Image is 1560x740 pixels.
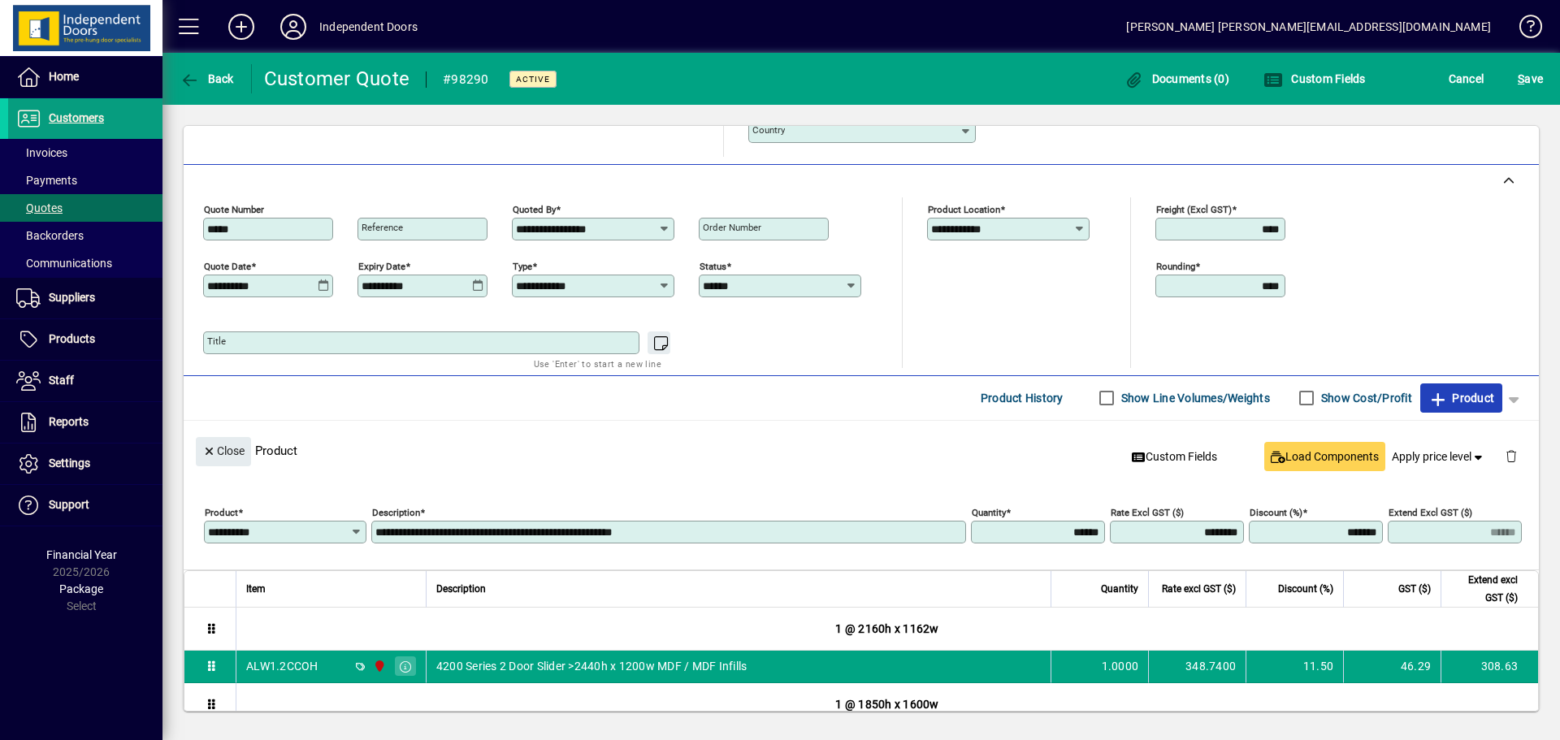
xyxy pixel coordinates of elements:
a: Settings [8,444,162,484]
mat-label: Title [207,335,226,347]
span: Close [202,438,245,465]
button: Custom Fields [1259,64,1370,93]
a: Staff [8,361,162,401]
span: Product [1428,385,1494,411]
button: Close [196,437,251,466]
mat-label: Country [752,124,785,136]
mat-label: Extend excl GST ($) [1389,506,1472,517]
div: 1 @ 1850h x 1600w [236,683,1538,725]
span: Communications [16,257,112,270]
a: Backorders [8,222,162,249]
span: Invoices [16,146,67,159]
mat-label: Product location [928,203,1000,214]
button: Load Components [1264,442,1385,471]
span: Reports [49,415,89,428]
mat-label: Product [205,506,238,517]
span: Quotes [16,201,63,214]
span: Cancel [1449,66,1484,92]
span: GST ($) [1398,580,1431,598]
span: Settings [49,457,90,470]
button: Add [215,12,267,41]
span: Documents (0) [1124,72,1229,85]
button: Product History [974,383,1070,413]
mat-label: Quoted by [513,203,556,214]
mat-label: Quote date [204,260,251,271]
div: Independent Doors [319,14,418,40]
a: Payments [8,167,162,194]
td: 46.29 [1343,651,1441,683]
label: Show Cost/Profit [1318,390,1412,406]
mat-label: Rounding [1156,260,1195,271]
span: Custom Fields [1132,448,1218,465]
button: Delete [1492,437,1531,476]
button: Back [175,64,238,93]
button: Profile [267,12,319,41]
span: Backorders [16,229,84,242]
label: Show Line Volumes/Weights [1118,390,1270,406]
a: Communications [8,249,162,277]
app-page-header-button: Back [162,64,252,93]
span: Extend excl GST ($) [1451,571,1518,607]
a: Invoices [8,139,162,167]
a: Knowledge Base [1507,3,1540,56]
span: Christchurch [369,657,388,675]
div: 1 @ 2160h x 1162w [236,608,1538,650]
span: Item [246,580,266,598]
mat-label: Expiry date [358,260,405,271]
app-page-header-button: Close [192,443,255,457]
app-page-header-button: Delete [1492,448,1531,463]
span: Staff [49,374,74,387]
a: Products [8,319,162,360]
div: ALW1.2CCOH [246,658,318,674]
mat-label: Freight (excl GST) [1156,203,1232,214]
mat-hint: Use 'Enter' to start a new line [534,354,661,373]
span: Suppliers [49,291,95,304]
mat-label: Quote number [204,203,264,214]
a: Support [8,485,162,526]
div: 348.7400 [1159,658,1236,674]
span: Back [180,72,234,85]
td: 308.63 [1441,651,1538,683]
button: Custom Fields [1125,442,1224,471]
span: Description [436,580,486,598]
span: Discount (%) [1278,580,1333,598]
span: Customers [49,111,104,124]
div: #98290 [443,67,489,93]
a: Suppliers [8,278,162,318]
a: Quotes [8,194,162,222]
span: Rate excl GST ($) [1162,580,1236,598]
span: Home [49,70,79,83]
button: Apply price level [1385,442,1493,471]
span: Active [516,74,550,84]
span: ave [1518,66,1543,92]
button: Cancel [1445,64,1488,93]
span: Payments [16,174,77,187]
div: Customer Quote [264,66,410,92]
mat-label: Quantity [972,506,1006,517]
span: Financial Year [46,548,117,561]
button: Documents (0) [1120,64,1233,93]
span: Support [49,498,89,511]
mat-label: Rate excl GST ($) [1111,506,1184,517]
div: [PERSON_NAME] [PERSON_NAME][EMAIL_ADDRESS][DOMAIN_NAME] [1126,14,1491,40]
td: 11.50 [1246,651,1343,683]
span: Product History [981,385,1064,411]
a: Reports [8,402,162,443]
mat-label: Status [700,260,726,271]
button: Save [1514,64,1547,93]
span: S [1518,72,1524,85]
span: Apply price level [1392,448,1486,465]
span: Quantity [1101,580,1138,598]
span: Package [59,582,103,595]
span: 4200 Series 2 Door Slider >2440h x 1200w MDF / MDF Infills [436,658,747,674]
span: Load Components [1271,448,1379,465]
a: Home [8,57,162,97]
mat-label: Type [513,260,532,271]
span: 1.0000 [1102,658,1139,674]
div: Product [184,421,1539,480]
span: Products [49,332,95,345]
mat-label: Reference [362,222,403,233]
button: Product [1420,383,1502,413]
mat-label: Description [372,506,420,517]
mat-label: Discount (%) [1250,506,1302,517]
